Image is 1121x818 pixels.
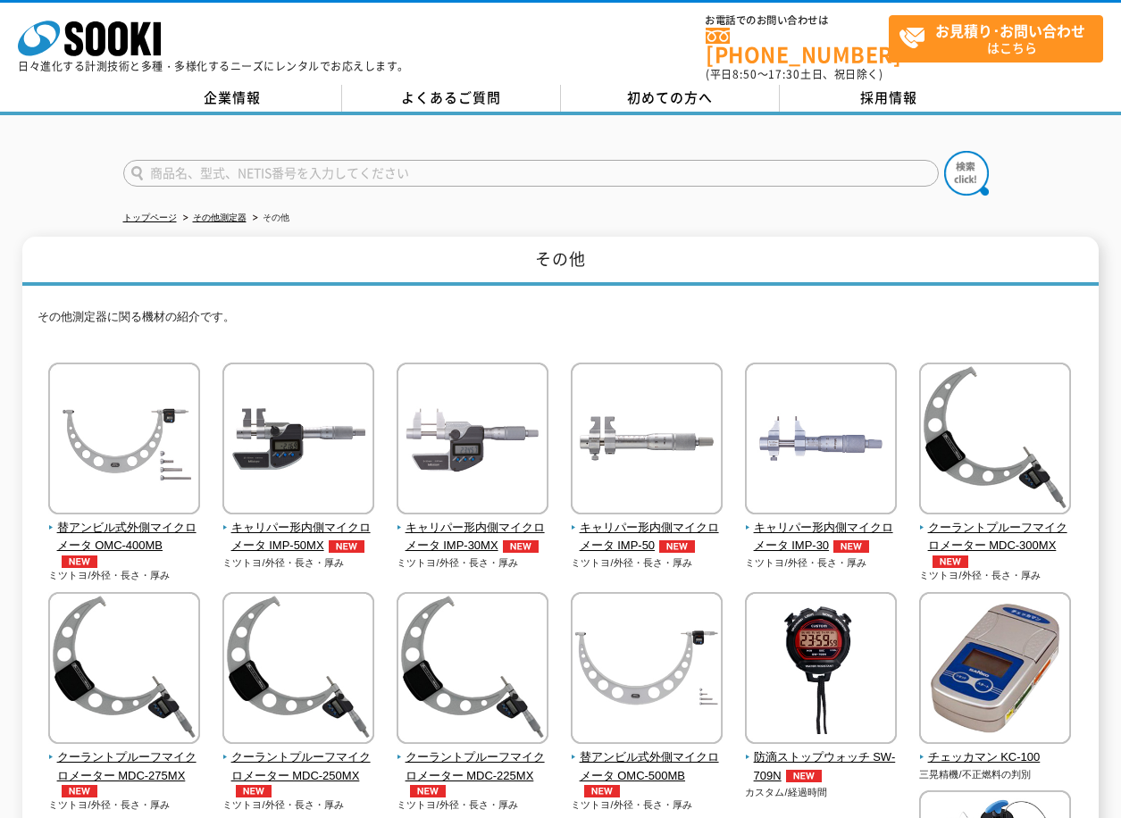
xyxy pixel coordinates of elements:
[222,592,374,748] img: クーラントプルーフマイクロメーター MDC-250MX
[571,363,723,519] img: キャリパー形内側マイクロメータ IMP-50
[745,502,898,555] a: キャリパー形内側マイクロメータ IMP-30NEW
[222,555,375,571] p: ミツトヨ/外径・長さ・厚み
[768,66,800,82] span: 17:30
[706,66,883,82] span: (平日 ～ 土日、祝日除く)
[745,592,897,748] img: 防滴ストップウォッチ SW-709N
[944,151,989,196] img: btn_search.png
[397,363,548,519] img: キャリパー形内側マイクロメータ IMP-30MX
[571,555,724,571] p: ミツトヨ/外径・長さ・厚み
[18,61,409,71] p: 日々進化する計測技術と多種・多様化するニーズにレンタルでお応えします。
[899,16,1102,61] span: はこちら
[919,519,1072,569] span: クーラントプルーフマイクロメーター MDC-300MX
[397,731,549,797] a: クーラントプルーフマイクロメーター MDC-225MXNEW
[780,85,999,112] a: 採用情報
[571,797,724,813] p: ミツトヨ/外径・長さ・厚み
[57,785,102,797] img: NEW
[928,555,973,568] img: NEW
[397,502,549,555] a: キャリパー形内側マイクロメータ IMP-30MXNEW
[655,540,699,553] img: NEW
[919,502,1072,568] a: クーラントプルーフマイクロメーター MDC-300MXNEW
[193,213,247,222] a: その他測定器
[222,731,375,797] a: クーラントプルーフマイクロメーター MDC-250MXNEW
[57,555,102,568] img: NEW
[397,797,549,813] p: ミツトヨ/外径・長さ・厚み
[123,85,342,112] a: 企業情報
[397,519,549,556] span: キャリパー形内側マイクロメータ IMP-30MX
[222,502,375,555] a: キャリパー形内側マイクロメータ IMP-50MXNEW
[919,568,1072,583] p: ミツトヨ/外径・長さ・厚み
[706,15,889,26] span: お電話でのお問い合わせは
[561,85,780,112] a: 初めての方へ
[406,785,450,797] img: NEW
[48,592,200,748] img: クーラントプルーフマイクロメーター MDC-275MX
[919,748,1072,767] span: チェッカマン KC-100
[342,85,561,112] a: よくあるご質問
[48,519,201,569] span: 替アンビル式外側マイクロメータ OMC-400MB
[48,731,201,797] a: クーラントプルーフマイクロメーター MDC-275MXNEW
[571,519,724,556] span: キャリパー形内側マイクロメータ IMP-50
[627,88,713,107] span: 初めての方へ
[222,797,375,813] p: ミツトヨ/外径・長さ・厚み
[571,502,724,555] a: キャリパー形内側マイクロメータ IMP-50NEW
[123,160,939,187] input: 商品名、型式、NETIS番号を入力してください
[38,308,1083,336] p: その他測定器に関る機材の紹介です。
[745,785,898,800] p: カスタム/経過時間
[919,592,1071,748] img: チェッカマン KC-100
[919,767,1072,782] p: 三晃精機/不正燃料の判別
[706,28,889,64] a: [PHONE_NUMBER]
[919,731,1072,767] a: チェッカマン KC-100
[48,748,201,798] span: クーラントプルーフマイクロメーター MDC-275MX
[571,748,724,798] span: 替アンビル式外側マイクロメータ OMC-500MB
[745,519,898,556] span: キャリパー形内側マイクロメータ IMP-30
[829,540,874,553] img: NEW
[397,748,549,798] span: クーラントプルーフマイクロメーター MDC-225MX
[48,568,201,583] p: ミツトヨ/外径・長さ・厚み
[222,363,374,519] img: キャリパー形内側マイクロメータ IMP-50MX
[222,519,375,556] span: キャリパー形内側マイクロメータ IMP-50MX
[571,731,724,797] a: 替アンビル式外側マイクロメータ OMC-500MBNEW
[889,15,1103,63] a: お見積り･お問い合わせはこちら
[231,785,276,797] img: NEW
[745,748,898,786] span: 防滴ストップウォッチ SW-709N
[745,555,898,571] p: ミツトヨ/外径・長さ・厚み
[249,209,289,228] li: その他
[397,592,548,748] img: クーラントプルーフマイクロメーター MDC-225MX
[22,237,1099,286] h1: その他
[123,213,177,222] a: トップページ
[580,785,624,797] img: NEW
[48,502,201,568] a: 替アンビル式外側マイクロメータ OMC-400MBNEW
[745,363,897,519] img: キャリパー形内側マイクロメータ IMP-30
[324,540,369,553] img: NEW
[222,748,375,798] span: クーラントプルーフマイクロメーター MDC-250MX
[48,797,201,813] p: ミツトヨ/外径・長さ・厚み
[571,592,723,748] img: 替アンビル式外側マイクロメータ OMC-500MB
[397,555,549,571] p: ミツトヨ/外径・長さ・厚み
[935,20,1085,41] strong: お見積り･お問い合わせ
[498,540,543,553] img: NEW
[745,731,898,785] a: 防滴ストップウォッチ SW-709NNEW
[919,363,1071,519] img: クーラントプルーフマイクロメーター MDC-300MX
[782,770,826,782] img: NEW
[732,66,757,82] span: 8:50
[48,363,200,519] img: 替アンビル式外側マイクロメータ OMC-400MB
